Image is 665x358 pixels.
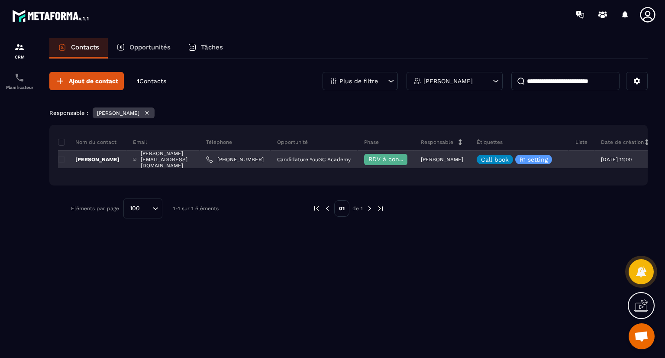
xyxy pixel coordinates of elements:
[601,139,644,146] p: Date de création
[123,199,162,218] div: Search for option
[2,85,37,90] p: Planificateur
[2,55,37,59] p: CRM
[277,139,308,146] p: Opportunité
[575,139,588,146] p: Liste
[201,43,223,51] p: Tâches
[206,139,232,146] p: Téléphone
[377,205,384,212] img: next
[339,78,378,84] p: Plus de filtre
[71,43,99,51] p: Contacts
[173,205,219,212] p: 1-1 sur 1 éléments
[58,156,119,163] p: [PERSON_NAME]
[14,72,25,83] img: scheduler
[179,38,232,59] a: Tâches
[421,156,463,163] p: [PERSON_NAME]
[139,78,166,85] span: Contacts
[49,72,124,90] button: Ajout de contact
[277,156,351,163] p: Candidature YouGC Academy
[129,43,171,51] p: Opportunités
[49,38,108,59] a: Contacts
[58,139,116,146] p: Nom du contact
[206,156,264,163] a: [PHONE_NUMBER]
[423,78,473,84] p: [PERSON_NAME]
[334,200,349,217] p: 01
[368,156,424,163] span: RDV à confimer ❓
[69,77,118,85] span: Ajout de contact
[137,77,166,85] p: 1
[477,139,503,146] p: Étiquettes
[133,139,147,146] p: Email
[481,156,509,163] p: Call book
[366,205,374,212] img: next
[127,204,143,213] span: 100
[2,66,37,96] a: schedulerschedulerPlanificateur
[323,205,331,212] img: prev
[601,156,632,163] p: [DATE] 11:00
[12,8,90,23] img: logo
[352,205,363,212] p: de 1
[2,36,37,66] a: formationformationCRM
[364,139,379,146] p: Phase
[97,110,139,116] p: [PERSON_NAME]
[313,205,320,212] img: prev
[520,156,548,163] p: R1 setting
[629,323,655,349] a: Ouvrir le chat
[14,42,25,52] img: formation
[108,38,179,59] a: Opportunités
[49,110,88,116] p: Responsable :
[143,204,150,213] input: Search for option
[71,205,119,212] p: Éléments par page
[421,139,453,146] p: Responsable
